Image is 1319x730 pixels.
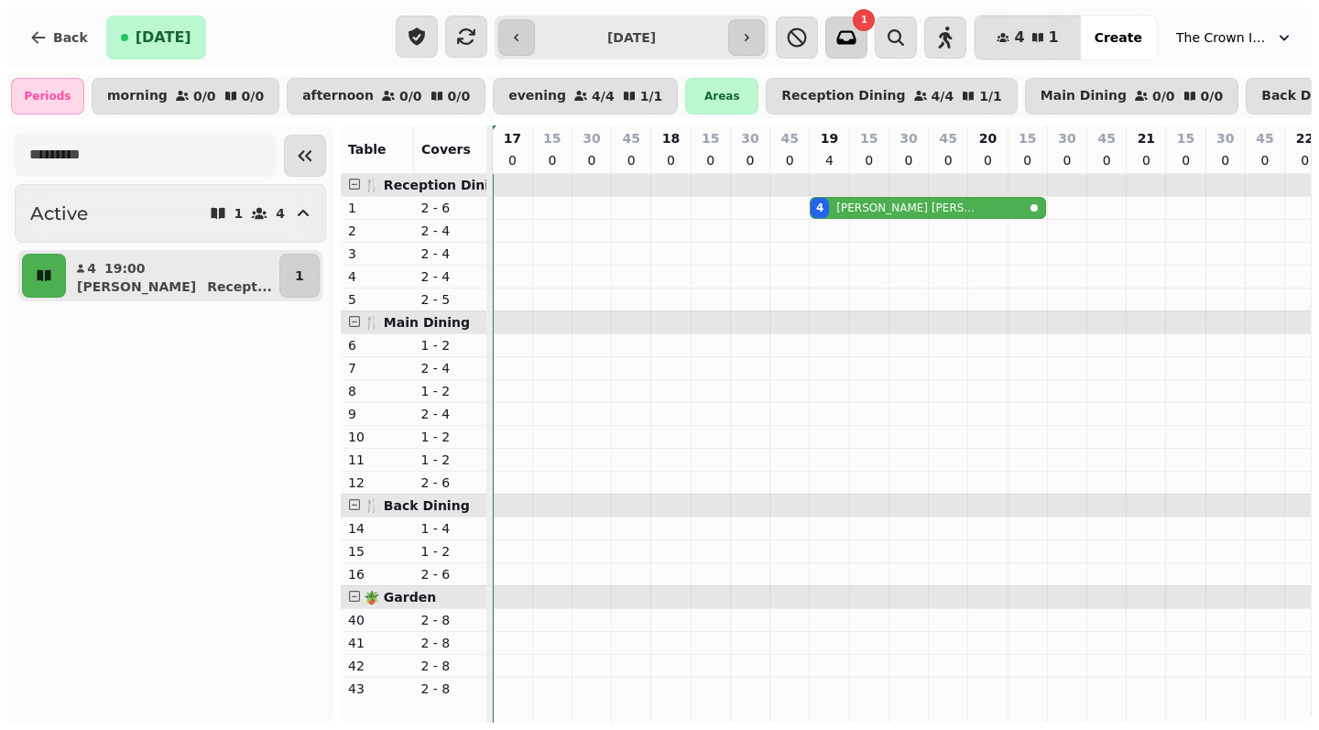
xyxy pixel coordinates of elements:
p: 0 / 0 [1201,90,1224,103]
span: Table [348,142,387,157]
span: 🍴 Back Dining [364,498,470,513]
p: 10 [348,428,407,446]
p: 15 [348,542,407,561]
p: afternoon [302,89,374,104]
p: 2 - 4 [421,405,480,423]
p: 41 [348,634,407,652]
p: 0 / 0 [448,90,471,103]
button: 41 [975,16,1080,60]
p: [PERSON_NAME] [77,278,196,296]
button: Back [15,16,103,60]
p: 4 [86,259,97,278]
span: 4 [1014,30,1024,45]
p: 0 [545,151,560,169]
div: Areas [685,78,758,114]
p: 16 [348,565,407,583]
p: 43 [348,680,407,698]
span: [DATE] [136,30,191,45]
p: 0 / 0 [1152,90,1175,103]
p: 4 [348,267,407,286]
p: 15 [543,129,561,147]
div: Periods [11,78,84,114]
h2: Active [30,201,88,226]
p: Recept ... [207,278,272,296]
p: 15 [1177,129,1194,147]
p: 21 [1138,129,1155,147]
p: 2 - 4 [421,267,480,286]
p: 0 / 0 [193,90,216,103]
p: 1 / 1 [640,90,663,103]
p: Reception Dining [781,89,905,104]
p: 0 [624,151,638,169]
p: 3 [348,245,407,263]
p: 0 [941,151,955,169]
span: Back [53,31,88,44]
p: 0 [664,151,679,169]
p: 1 - 2 [421,451,480,469]
p: 0 [703,151,718,169]
p: 9 [348,405,407,423]
p: 1 / 1 [979,90,1002,103]
p: 5 [348,290,407,309]
p: 19 [821,129,838,147]
button: Main Dining0/00/0 [1025,78,1238,114]
span: 🍴 Reception Dining [364,178,507,192]
p: 2 [348,222,407,240]
p: 30 [583,129,600,147]
p: 0 [505,151,519,169]
p: 45 [1097,129,1115,147]
p: 42 [348,657,407,675]
p: 19:00 [104,259,146,278]
p: 0 [1099,151,1114,169]
p: 2 - 4 [421,222,480,240]
p: 17 [504,129,521,147]
p: 1 - 4 [421,519,480,538]
p: 0 [1218,151,1233,169]
p: 0 [1179,151,1194,169]
p: 2 - 6 [421,199,480,217]
p: 2 - 4 [421,359,480,377]
button: The Crown Inn [1165,21,1304,54]
p: 45 [623,129,640,147]
p: 2 - 5 [421,290,480,309]
p: 1 - 2 [421,336,480,354]
p: 2 - 4 [421,245,480,263]
p: 11 [348,451,407,469]
p: 4 [822,151,836,169]
p: 1 - 2 [421,428,480,446]
p: 0 / 0 [242,90,265,103]
p: 2 - 6 [421,474,480,492]
p: 1 - 2 [421,382,480,400]
p: 30 [1058,129,1075,147]
button: Collapse sidebar [284,135,326,177]
span: Create [1095,31,1142,44]
p: 1 [295,267,304,285]
p: 2 - 6 [421,565,480,583]
span: 1 [1049,30,1059,45]
p: 0 [901,151,916,169]
span: Covers [421,142,471,157]
p: 1 [234,207,244,220]
p: 4 [276,207,285,220]
p: 7 [348,359,407,377]
p: 45 [1256,129,1273,147]
p: 15 [702,129,719,147]
p: 15 [1019,129,1036,147]
button: 419:00[PERSON_NAME]Recept... [70,254,276,298]
p: 2 - 8 [421,657,480,675]
p: 30 [1216,129,1234,147]
p: 2 - 8 [421,634,480,652]
span: 🍴 Main Dining [364,315,470,330]
p: morning [107,89,168,104]
p: 0 [1060,151,1074,169]
p: Main Dining [1041,89,1127,104]
p: [PERSON_NAME] [PERSON_NAME] [836,201,977,215]
p: 18 [662,129,680,147]
p: 40 [348,611,407,629]
p: 30 [741,129,758,147]
p: 0 [743,151,758,169]
span: The Crown Inn [1176,28,1268,47]
p: 2 - 8 [421,611,480,629]
p: 0 / 0 [399,90,422,103]
p: 4 / 4 [592,90,615,103]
